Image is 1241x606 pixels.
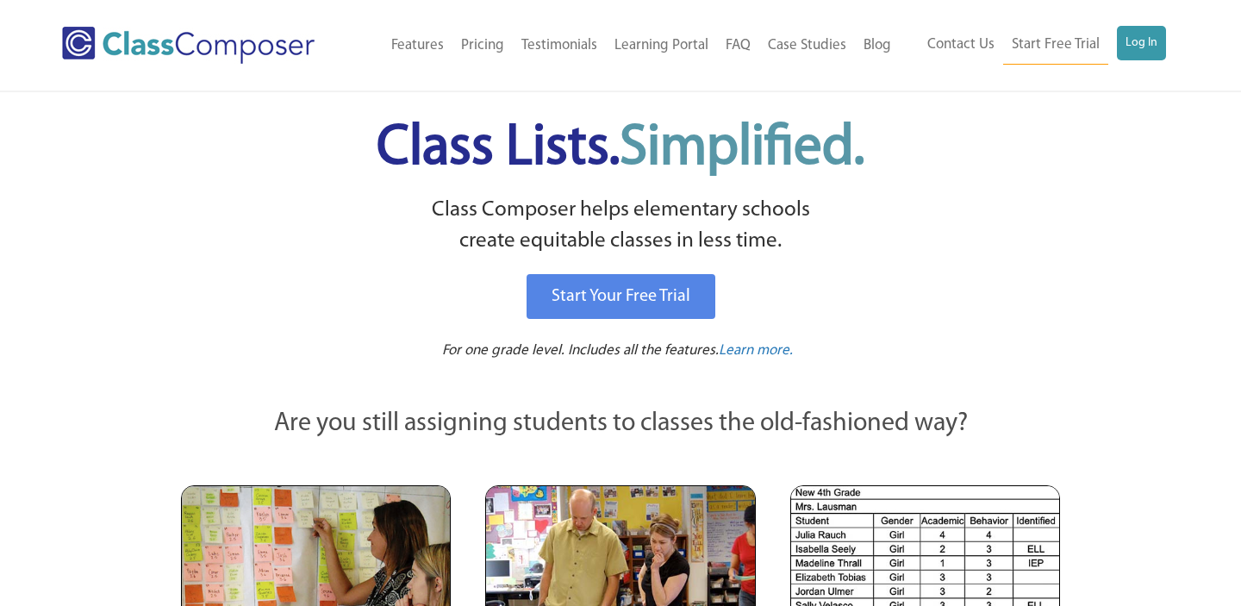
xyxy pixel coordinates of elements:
span: Start Your Free Trial [552,288,690,305]
img: Class Composer [62,27,315,64]
span: Learn more. [719,343,793,358]
a: Learn more. [719,340,793,362]
a: Contact Us [919,26,1003,64]
nav: Header Menu [354,27,900,65]
a: FAQ [717,27,759,65]
a: Case Studies [759,27,855,65]
p: Class Composer helps elementary schools create equitable classes in less time. [178,195,1063,258]
a: Pricing [452,27,513,65]
a: Log In [1117,26,1166,60]
span: Simplified. [620,121,864,177]
a: Features [383,27,452,65]
span: For one grade level. Includes all the features. [442,343,719,358]
a: Testimonials [513,27,606,65]
a: Learning Portal [606,27,717,65]
p: Are you still assigning students to classes the old-fashioned way? [181,405,1060,443]
span: Class Lists. [377,121,864,177]
a: Start Your Free Trial [527,274,715,319]
a: Blog [855,27,900,65]
nav: Header Menu [900,26,1166,65]
a: Start Free Trial [1003,26,1108,65]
